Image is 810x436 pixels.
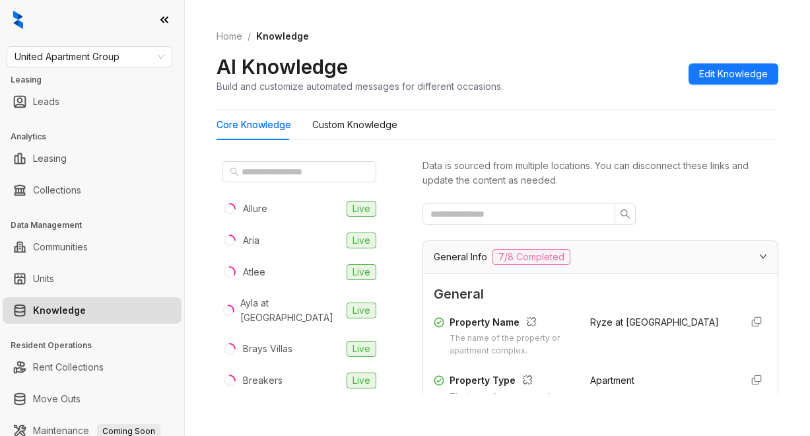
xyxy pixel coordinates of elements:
h3: Analytics [11,131,184,143]
li: Leasing [3,145,182,172]
li: Collections [3,177,182,203]
a: Knowledge [33,297,86,324]
li: / [248,29,251,44]
span: Live [347,233,376,248]
div: Atlee [243,265,265,279]
span: Live [347,264,376,280]
div: Property Name [450,315,574,332]
div: Property Type [450,373,574,390]
a: Communities [33,234,88,260]
li: Move Outs [3,386,182,412]
span: search [620,209,630,219]
li: Knowledge [3,297,182,324]
span: General Info [434,250,487,264]
span: Live [347,201,376,217]
div: The type of property, such as apartment, condo, or townhouse. [450,390,574,428]
span: Live [347,341,376,357]
div: General Info7/8 Completed [423,241,778,273]
a: Rent Collections [33,354,104,381]
h3: Data Management [11,219,184,231]
div: Allure [243,201,267,216]
a: Leads [33,89,59,115]
a: Leasing [33,145,67,172]
span: General [434,284,767,305]
span: Knowledge [256,30,309,42]
a: Units [33,266,54,292]
span: Live [347,373,376,388]
span: Live [347,303,376,318]
span: United Apartment Group [15,47,164,67]
li: Rent Collections [3,354,182,381]
a: Move Outs [33,386,81,412]
div: Brays Villas [243,342,292,356]
span: expanded [759,252,767,260]
div: Build and customize automated messages for different occasions. [217,79,503,93]
span: Ryze at [GEOGRAPHIC_DATA] [590,316,719,328]
span: Apartment [590,375,634,386]
span: Edit Knowledge [699,67,768,81]
div: Ayla at [GEOGRAPHIC_DATA] [240,296,341,325]
span: search [230,167,239,176]
h3: Leasing [11,74,184,86]
li: Communities [3,234,182,260]
div: Core Knowledge [217,118,291,132]
li: Leads [3,89,182,115]
span: 7/8 Completed [492,249,570,265]
a: Collections [33,177,81,203]
div: Data is sourced from multiple locations. You can disconnect these links and update the content as... [422,159,778,188]
div: Aria [243,233,259,248]
h2: AI Knowledge [217,54,348,79]
div: Custom Knowledge [312,118,397,132]
a: Home [214,29,245,44]
button: Edit Knowledge [689,63,778,85]
img: logo [13,11,23,29]
h3: Resident Operations [11,340,184,351]
div: The name of the property or apartment complex. [450,332,574,357]
div: Breakers [243,373,283,388]
li: Units [3,266,182,292]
